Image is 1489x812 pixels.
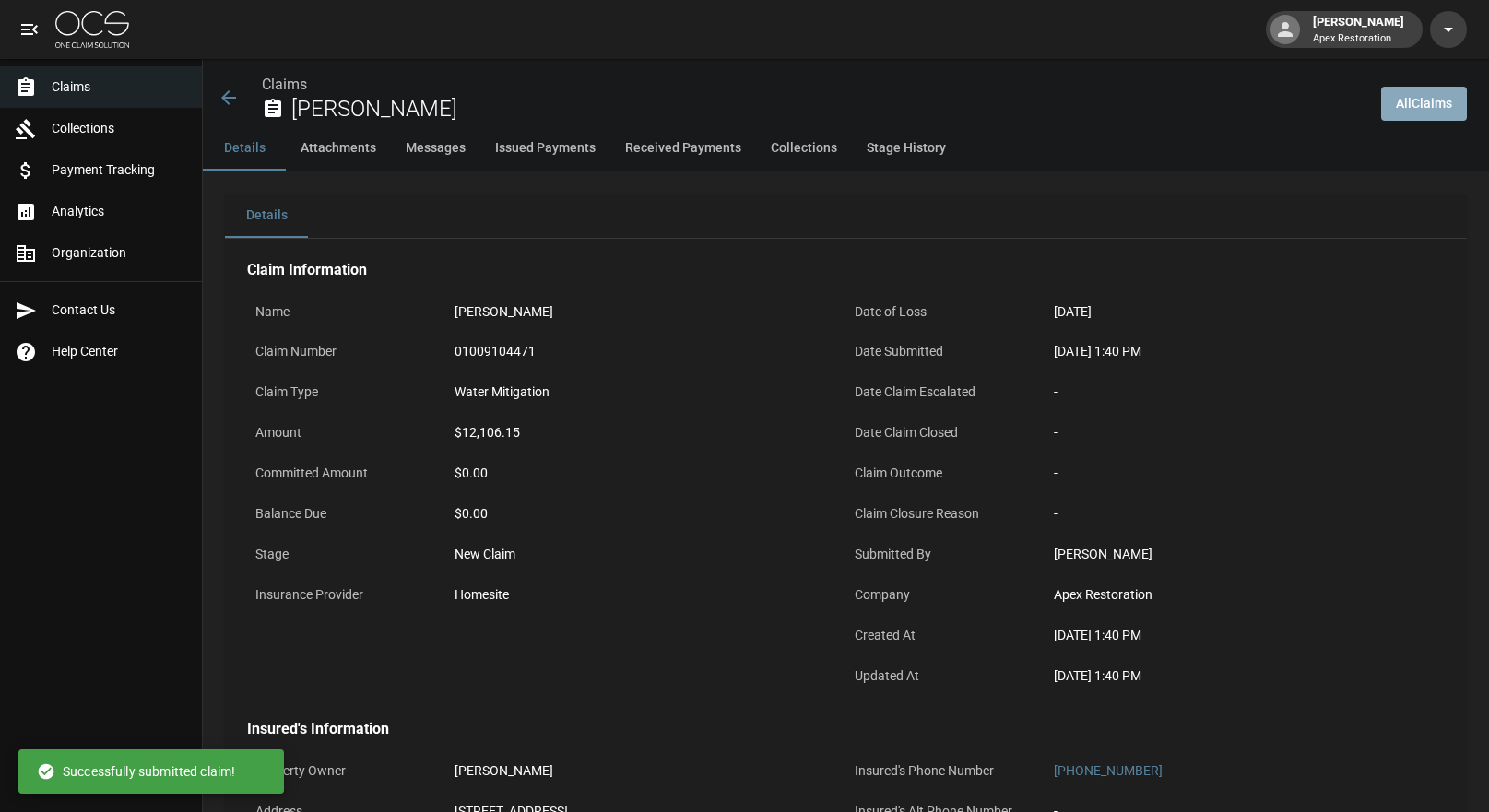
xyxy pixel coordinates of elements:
[846,415,1046,451] p: Date Claim Closed
[1054,382,1436,402] div: -
[846,455,1046,491] p: Claim Outcome
[37,755,235,788] div: Successfully submitted claim!
[852,126,961,171] button: Stage History
[846,374,1046,410] p: Date Claim Escalated
[203,126,1489,171] div: anchor tabs
[455,382,550,402] div: Water Mitigation
[1054,302,1092,322] div: [DATE]
[756,126,852,171] button: Collections
[455,585,509,605] div: Homesite
[1054,423,1436,442] div: -
[846,536,1046,572] p: Submitted By
[846,618,1046,653] p: Created At
[455,504,837,524] div: $0.00
[286,126,391,171] button: Attachments
[247,753,446,789] p: Property Owner
[11,11,48,48] button: open drawer
[1054,342,1436,361] div: [DATE] 1:40 PM
[1054,763,1163,778] a: [PHONE_NUMBER]
[225,194,1467,238] div: details tabs
[203,126,286,171] button: Details
[52,202,187,221] span: Analytics
[55,11,129,48] img: ocs-logo-white-transparent.png
[455,342,536,361] div: 01009104471
[846,496,1046,532] p: Claim Closure Reason
[1054,545,1436,564] div: [PERSON_NAME]
[247,496,446,532] p: Balance Due
[391,126,480,171] button: Messages
[247,536,446,572] p: Stage
[846,658,1046,694] p: Updated At
[846,294,1046,330] p: Date of Loss
[610,126,756,171] button: Received Payments
[262,74,1366,96] nav: breadcrumb
[262,76,307,93] a: Claims
[1054,666,1436,686] div: [DATE] 1:40 PM
[247,720,1445,738] h4: Insured's Information
[480,126,610,171] button: Issued Payments
[846,334,1046,370] p: Date Submitted
[52,300,187,320] span: Contact Us
[247,374,446,410] p: Claim Type
[1054,585,1436,605] div: Apex Restoration
[1054,504,1436,524] div: -
[1313,31,1404,47] p: Apex Restoration
[1381,87,1467,121] a: AllClaims
[455,464,837,483] div: $0.00
[247,294,446,330] p: Name
[52,160,187,180] span: Payment Tracking
[225,194,308,238] button: Details
[247,261,1445,279] h4: Claim Information
[247,455,446,491] p: Committed Amount
[455,761,553,781] div: [PERSON_NAME]
[1054,464,1436,483] div: -
[455,302,553,322] div: [PERSON_NAME]
[247,577,446,613] p: Insurance Provider
[1054,626,1436,645] div: [DATE] 1:40 PM
[455,545,837,564] div: New Claim
[247,415,446,451] p: Amount
[291,96,1366,123] h2: [PERSON_NAME]
[846,577,1046,613] p: Company
[52,243,187,263] span: Organization
[52,77,187,97] span: Claims
[52,119,187,138] span: Collections
[52,342,187,361] span: Help Center
[1306,13,1412,46] div: [PERSON_NAME]
[846,753,1046,789] p: Insured's Phone Number
[247,334,446,370] p: Claim Number
[455,423,520,442] div: $12,106.15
